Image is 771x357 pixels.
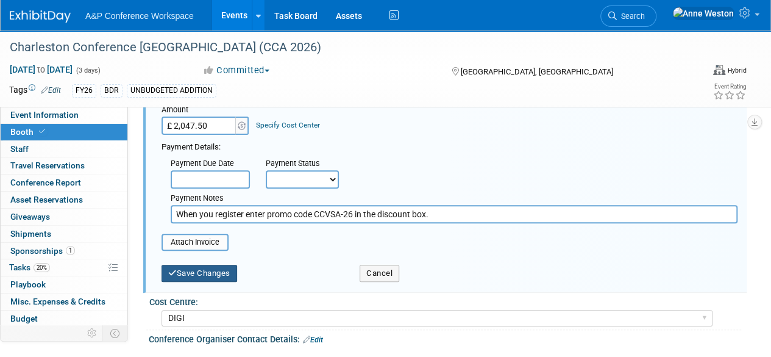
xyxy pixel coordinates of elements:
[1,175,127,191] a: Conference Report
[713,63,747,76] div: Event Format
[600,5,656,27] a: Search
[198,64,274,77] button: Committed
[617,12,645,21] span: Search
[162,139,737,153] div: Payment Details:
[727,66,747,75] div: Hybrid
[672,7,734,20] img: Anne Weston
[10,160,85,170] span: Travel Reservations
[72,84,96,97] div: FY26
[82,325,103,341] td: Personalize Event Tab Strip
[1,141,127,157] a: Staff
[1,157,127,174] a: Travel Reservations
[10,279,46,289] span: Playbook
[266,158,347,170] div: Payment Status
[10,195,83,204] span: Asset Reservations
[10,10,71,23] img: ExhibitDay
[10,144,29,154] span: Staff
[10,178,81,187] span: Conference Report
[10,127,48,137] span: Booth
[10,229,51,239] span: Shipments
[303,336,323,344] a: Edit
[460,67,613,76] span: [GEOGRAPHIC_DATA], [GEOGRAPHIC_DATA]
[9,64,73,75] span: [DATE] [DATE]
[127,84,216,97] div: UNBUDGETED ADDITION
[10,110,79,120] span: Event Information
[9,84,61,98] td: Tags
[39,128,45,135] i: Booth reservation complete
[10,314,38,323] span: Budget
[1,243,127,259] a: Sponsorships1
[10,297,105,306] span: Misc. Expenses & Credits
[1,276,127,293] a: Playbook
[1,294,127,310] a: Misc. Expenses & Credits
[149,330,747,346] div: Conference Organiser Contact Details:
[1,107,127,123] a: Event Information
[1,226,127,242] a: Shipments
[162,104,250,117] div: Amount
[171,158,247,170] div: Payment Due Date
[10,212,50,222] span: Giveaways
[75,67,101,74] span: (3 days)
[103,325,128,341] td: Toggle Event Tabs
[360,265,399,282] button: Cancel
[713,65,725,75] img: Format-Hybrid.png
[1,311,127,327] a: Budget
[41,86,61,95] a: Edit
[85,11,194,21] span: A&P Conference Workspace
[1,209,127,225] a: Giveaways
[162,265,237,282] button: Save Changes
[5,37,684,59] div: Charleston Conference [GEOGRAPHIC_DATA] (CCA 2026)
[713,84,746,90] div: Event Rating
[10,246,75,256] span: Sponsorships
[1,192,127,208] a: Asset Reservations
[149,293,741,308] div: Cost Centre:
[9,262,50,272] span: Tasks
[256,121,320,129] a: Specify Cost Center
[101,84,123,97] div: BDR
[1,124,127,140] a: Booth
[66,246,75,255] span: 1
[171,193,737,205] div: Payment Notes
[1,259,127,276] a: Tasks20%
[35,65,47,74] span: to
[639,63,747,82] div: Event Format
[34,263,50,272] span: 20%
